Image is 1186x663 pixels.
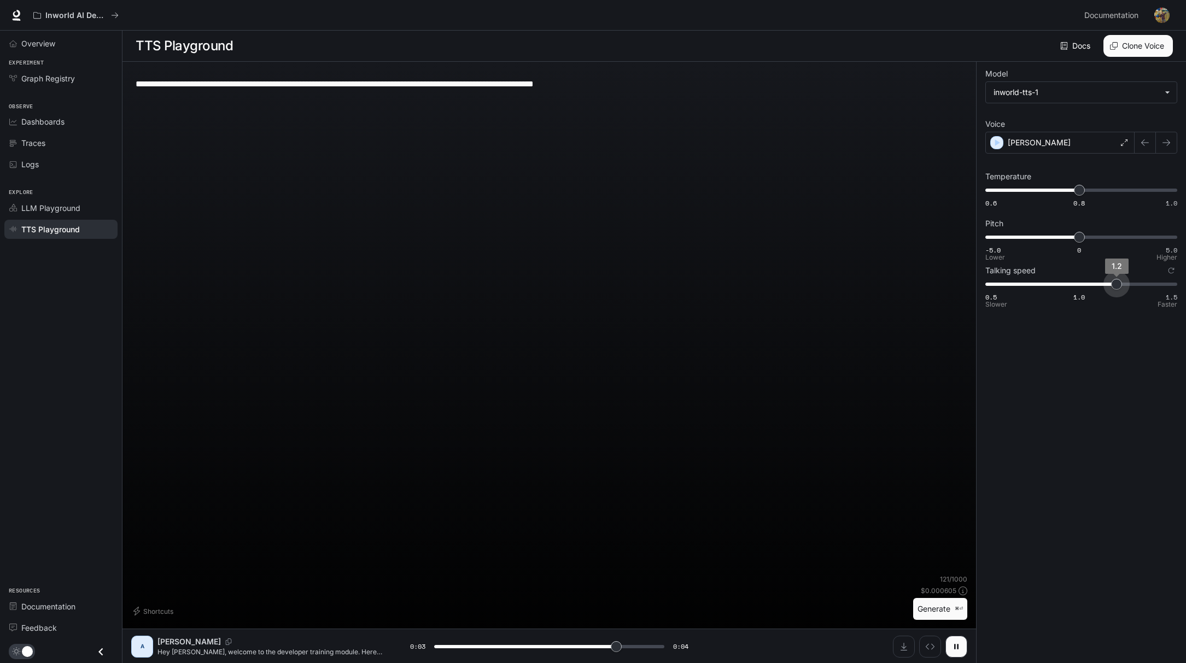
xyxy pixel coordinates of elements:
span: 5.0 [1166,245,1177,255]
p: Talking speed [985,267,1036,274]
span: 1.0 [1073,292,1085,302]
p: Model [985,70,1008,78]
a: Traces [4,133,118,152]
span: Overview [21,38,55,49]
span: 0.5 [985,292,997,302]
button: Clone Voice [1103,35,1173,57]
button: Reset to default [1165,265,1177,277]
div: inworld-tts-1 [986,82,1177,103]
p: Higher [1156,254,1177,261]
p: ⌘⏎ [955,606,963,612]
button: Copy Voice ID [221,638,236,645]
button: All workspaces [28,4,124,26]
p: Temperature [985,173,1031,180]
span: 0.8 [1073,198,1085,208]
a: Logs [4,155,118,174]
a: Documentation [4,597,118,616]
button: Download audio [893,636,915,658]
img: User avatar [1154,8,1170,23]
a: Graph Registry [4,69,118,88]
span: Logs [21,159,39,170]
h1: TTS Playground [136,35,233,57]
div: A [133,638,151,655]
p: [PERSON_NAME] [1008,137,1071,148]
span: LLM Playground [21,202,80,214]
div: inworld-tts-1 [994,87,1159,98]
p: Slower [985,301,1007,308]
span: Feedback [21,622,57,633]
button: User avatar [1151,4,1173,26]
p: 121 / 1000 [940,574,967,584]
span: Dashboards [21,116,65,127]
span: TTS Playground [21,224,80,235]
span: -5.0 [985,245,1001,255]
p: Faster [1158,301,1177,308]
button: Generate⌘⏎ [913,598,967,620]
p: Hey [PERSON_NAME], welcome to the developer training module. Here, you'll learn the ins and outs ... [157,647,384,656]
span: 1.0 [1166,198,1177,208]
span: 0.6 [985,198,997,208]
span: Documentation [21,601,75,612]
span: Dark mode toggle [22,645,33,657]
a: Overview [4,34,118,53]
button: Inspect [919,636,941,658]
p: Pitch [985,220,1003,227]
a: Docs [1058,35,1095,57]
a: Feedback [4,618,118,637]
button: Close drawer [89,641,113,663]
button: Shortcuts [131,602,178,620]
span: 1.2 [1112,261,1122,271]
a: Documentation [1080,4,1147,26]
span: 0:03 [410,641,425,652]
a: Dashboards [4,112,118,131]
span: 1.5 [1166,292,1177,302]
a: LLM Playground [4,198,118,218]
span: Documentation [1084,9,1138,22]
p: Voice [985,120,1005,128]
p: [PERSON_NAME] [157,636,221,647]
span: Traces [21,137,45,149]
p: Lower [985,254,1005,261]
p: Inworld AI Demos [45,11,107,20]
p: $ 0.000605 [921,586,956,595]
span: Graph Registry [21,73,75,84]
span: 0:04 [673,641,688,652]
a: TTS Playground [4,220,118,239]
span: 0 [1077,245,1081,255]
